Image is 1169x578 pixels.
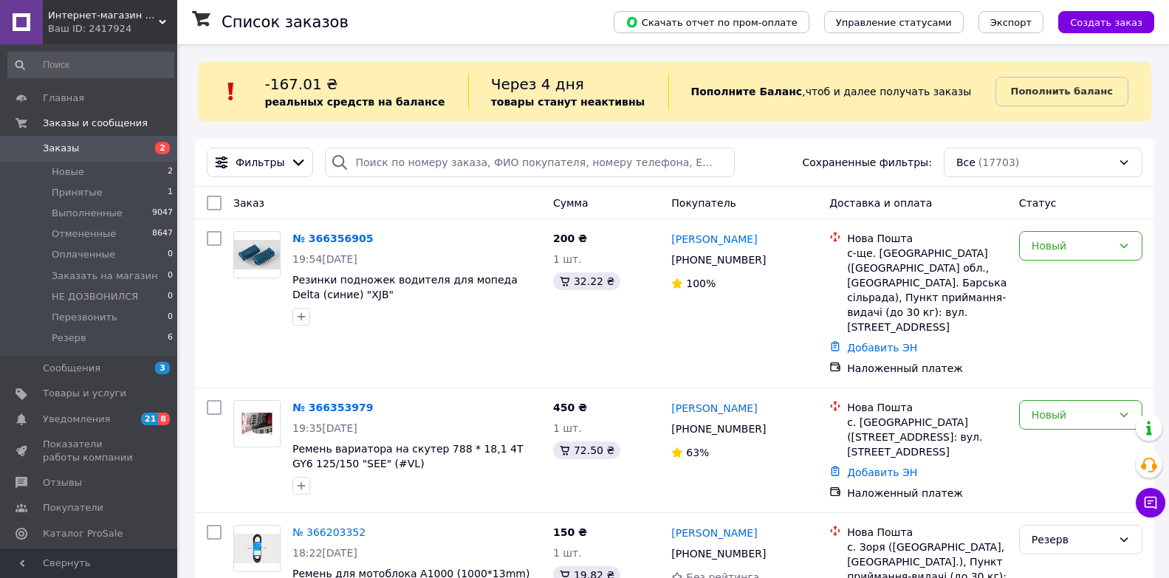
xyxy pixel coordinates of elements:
[847,415,1007,459] div: с. [GEOGRAPHIC_DATA] ([STREET_ADDRESS]: вул. [STREET_ADDRESS]
[491,75,584,93] span: Через 4 дня
[1136,488,1165,517] button: Чат с покупателем
[52,290,138,303] span: НЕ ДОЗВОНИЛСЯ
[847,342,917,354] a: Добавить ЭН
[43,413,110,426] span: Уведомления
[43,387,126,400] span: Товары и услуги
[553,197,589,209] span: Сумма
[52,248,115,261] span: Оплаченные
[7,52,174,78] input: Поиск
[847,246,1007,334] div: с-ще. [GEOGRAPHIC_DATA] ([GEOGRAPHIC_DATA] обл., [GEOGRAPHIC_DATA]. Барська сільрада), Пункт прий...
[1043,16,1154,27] a: Создать заказ
[43,476,82,489] span: Отзывы
[234,534,280,564] img: Фото товару
[152,227,173,241] span: 8647
[220,80,242,103] img: :exclamation:
[168,165,173,179] span: 2
[1058,11,1154,33] button: Создать заказ
[155,142,170,154] span: 2
[1032,238,1112,254] div: Новый
[292,402,373,413] a: № 366353979
[233,525,281,572] a: Фото товару
[829,197,932,209] span: Доставка и оплата
[836,17,952,28] span: Управление статусами
[168,269,173,283] span: 0
[956,155,976,170] span: Все
[48,22,177,35] div: Ваш ID: 2417924
[691,86,803,97] b: Пополните Баланс
[292,526,366,538] a: № 366203352
[847,231,1007,246] div: Нова Пошта
[236,155,284,170] span: Фильтры
[1032,531,1112,548] div: Резерв
[614,11,809,33] button: Скачать отчет по пром-оплате
[292,253,357,265] span: 19:54[DATE]
[553,547,582,559] span: 1 шт.
[671,423,766,435] span: [PHONE_NUMBER]
[553,272,620,290] div: 32.22 ₴
[52,269,157,283] span: Заказать на магазин
[52,311,117,324] span: Перезвонить
[234,240,280,270] img: Фото товару
[168,248,173,261] span: 0
[155,362,170,374] span: 3
[233,197,264,209] span: Заказ
[292,274,518,300] a: Резинки подножек водителя для мопеда Delta (синие) "XJB"
[52,165,84,179] span: Новые
[671,526,757,540] a: [PERSON_NAME]
[553,526,587,538] span: 150 ₴
[671,232,757,247] a: [PERSON_NAME]
[553,253,582,265] span: 1 шт.
[978,11,1043,33] button: Экспорт
[233,400,281,447] a: Фото товару
[553,441,620,459] div: 72.50 ₴
[978,156,1019,168] span: (17703)
[292,443,524,484] a: Ремень вариатора на скутер 788 * 18,1 4T GY6 125/150 "SEE" (#VL) ([GEOGRAPHIC_DATA])
[152,207,173,220] span: 9047
[686,447,709,458] span: 63%
[668,74,995,109] div: , чтоб и далее получать заказы
[264,75,337,93] span: -167.01 ₴
[52,186,103,199] span: Принятые
[168,311,173,324] span: 0
[264,96,445,108] b: реальных средств на балансе
[990,17,1032,28] span: Экспорт
[234,409,280,439] img: Фото товару
[995,77,1128,106] a: Пополнить баланс
[43,92,84,105] span: Главная
[43,527,123,540] span: Каталог ProSale
[671,197,736,209] span: Покупатель
[671,548,766,560] span: [PHONE_NUMBER]
[158,413,170,425] span: 8
[52,331,86,345] span: Резерв
[168,186,173,199] span: 1
[141,413,158,425] span: 21
[625,16,798,29] span: Скачать отчет по пром-оплате
[847,486,1007,500] div: Наложенный платеж
[1032,407,1112,423] div: Новый
[52,207,123,220] span: Выполненные
[803,155,932,170] span: Сохраненные фильтры:
[168,331,173,345] span: 6
[1070,17,1142,28] span: Создать заказ
[553,422,582,434] span: 1 шт.
[847,400,1007,415] div: Нова Пошта
[52,227,116,241] span: Отмененные
[43,117,148,130] span: Заказы и сообщения
[553,233,587,244] span: 200 ₴
[325,148,734,177] input: Поиск по номеру заказа, ФИО покупателя, номеру телефона, Email, номеру накладной
[233,231,281,278] a: Фото товару
[43,362,100,375] span: Сообщения
[1019,197,1057,209] span: Статус
[168,290,173,303] span: 0
[292,547,357,559] span: 18:22[DATE]
[1011,86,1113,97] b: Пополнить баланс
[48,9,159,22] span: Интернет-магазин "Moto-Club"
[553,402,587,413] span: 450 ₴
[222,13,349,31] h1: Список заказов
[847,361,1007,376] div: Наложенный платеж
[847,467,917,478] a: Добавить ЭН
[824,11,964,33] button: Управление статусами
[43,501,103,515] span: Покупатели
